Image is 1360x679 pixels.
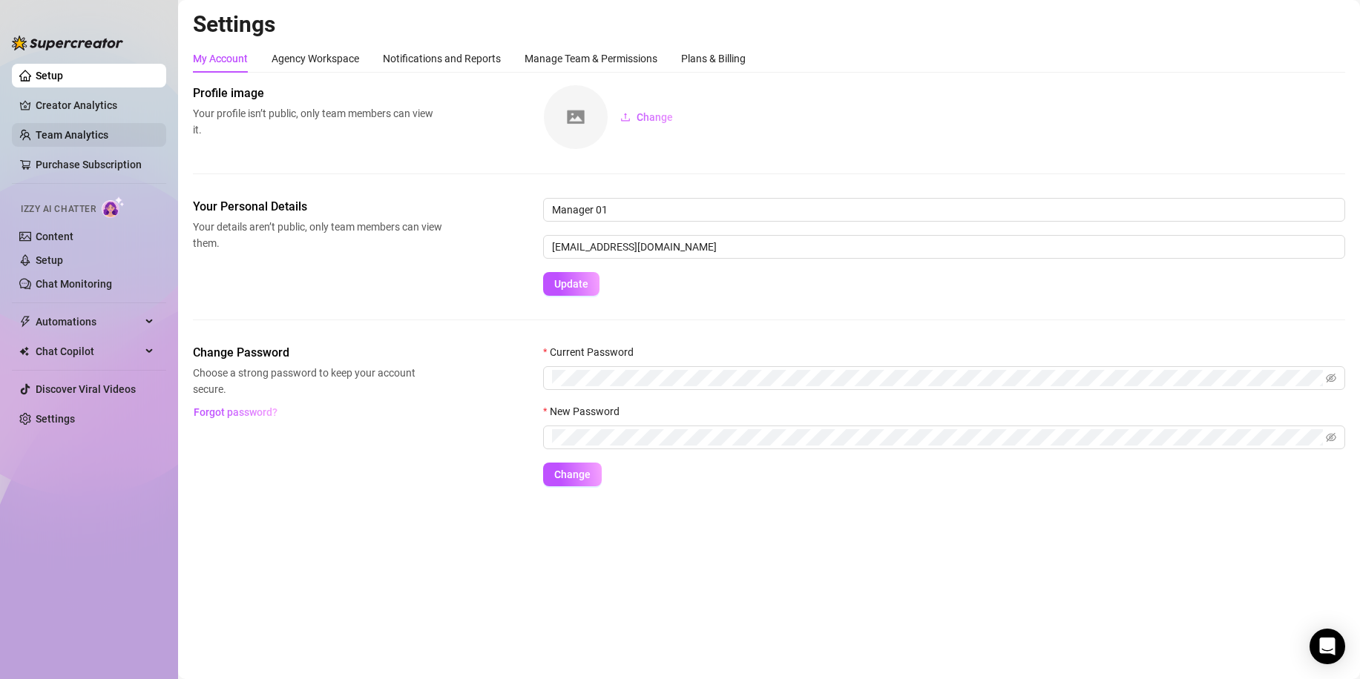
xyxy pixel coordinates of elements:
[36,231,73,242] a: Content
[36,383,136,395] a: Discover Viral Videos
[608,105,685,129] button: Change
[554,278,588,290] span: Update
[36,278,112,290] a: Chat Monitoring
[1326,373,1336,383] span: eye-invisible
[193,400,277,424] button: Forgot password?
[194,406,277,418] span: Forgot password?
[193,105,442,138] span: Your profile isn’t public, only team members can view it.
[19,346,29,357] img: Chat Copilot
[543,344,643,360] label: Current Password
[19,316,31,328] span: thunderbolt
[36,70,63,82] a: Setup
[620,112,631,122] span: upload
[543,463,602,486] button: Change
[543,272,599,296] button: Update
[525,50,657,67] div: Manage Team & Permissions
[383,50,501,67] div: Notifications and Reports
[36,339,141,363] span: Chat Copilot
[36,129,108,141] a: Team Analytics
[193,365,442,397] span: Choose a strong password to keep your account secure.
[543,235,1345,259] input: Enter new email
[36,153,154,176] a: Purchase Subscription
[36,93,154,117] a: Creator Analytics
[637,111,673,123] span: Change
[102,196,125,218] img: AI Chatter
[681,50,746,67] div: Plans & Billing
[272,50,359,67] div: Agency Workspace
[543,198,1345,222] input: Enter name
[193,85,442,102] span: Profile image
[552,370,1323,386] input: Current Password
[36,310,141,334] span: Automations
[554,468,591,480] span: Change
[543,403,629,420] label: New Password
[193,344,442,362] span: Change Password
[1310,629,1345,664] div: Open Intercom Messenger
[21,202,96,216] span: Izzy AI Chatter
[12,36,123,50] img: logo-BBDzfeDw.svg
[36,413,75,425] a: Settings
[193,50,248,67] div: My Account
[193,219,442,251] span: Your details aren’t public, only team members can view them.
[1326,432,1336,443] span: eye-invisible
[193,198,442,216] span: Your Personal Details
[193,10,1345,39] h2: Settings
[36,254,63,266] a: Setup
[544,85,608,149] img: square-placeholder.png
[552,429,1323,446] input: New Password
